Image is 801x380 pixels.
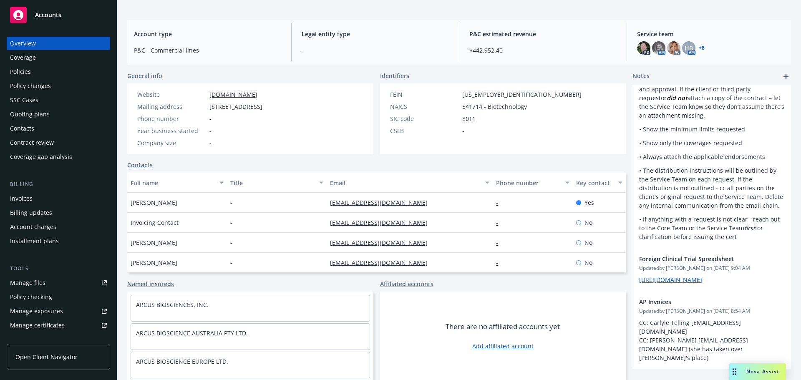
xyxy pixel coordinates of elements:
[639,318,784,362] p: CC: Carlyle Telling [EMAIL_ADDRESS][DOMAIN_NAME] CC: [PERSON_NAME] [EMAIL_ADDRESS][DOMAIN_NAME] (...
[7,136,110,149] a: Contract review
[380,279,433,288] a: Affiliated accounts
[127,173,227,193] button: Full name
[10,37,36,50] div: Overview
[327,173,493,193] button: Email
[584,218,592,227] span: No
[10,290,52,304] div: Policy checking
[729,363,786,380] button: Nova Assist
[127,279,174,288] a: Named insureds
[7,276,110,289] a: Manage files
[10,65,31,78] div: Policies
[302,46,449,55] span: -
[7,108,110,121] a: Quoting plans
[10,192,33,205] div: Invoices
[496,219,505,226] a: -
[496,239,505,247] a: -
[573,173,626,193] button: Key contact
[10,93,38,107] div: SSC Cases
[781,71,791,81] a: add
[10,220,56,234] div: Account charges
[209,126,212,135] span: -
[10,305,63,318] div: Manage exposures
[469,46,617,55] span: $442,952.40
[10,206,52,219] div: Billing updates
[10,79,51,93] div: Policy changes
[7,122,110,135] a: Contacts
[639,138,784,147] p: • Show only the coverages requested
[131,198,177,207] span: [PERSON_NAME]
[7,79,110,93] a: Policy changes
[390,126,459,135] div: CSLB
[390,102,459,111] div: NAICS
[127,71,162,80] span: General info
[10,333,52,346] div: Manage claims
[639,50,784,120] p: • If the request is not renewal related, the request asks for Special Interest language, and the ...
[639,254,763,263] span: Foreign Clinical Trial Spreadsheet
[699,45,705,50] a: +8
[639,215,784,241] p: • If anything with a request is not clear - reach out to the Core Team or the Service Team for cl...
[639,297,763,306] span: AP Invoices
[496,199,505,206] a: -
[493,173,572,193] button: Phone number
[632,8,791,248] div: -CertificatesUpdatedby [PERSON_NAME] on [DATE] 1:15 PMPROCESSING• If the request is not renewal r...
[469,30,617,38] span: P&C estimated revenue
[10,276,45,289] div: Manage files
[729,363,740,380] div: Drag to move
[302,30,449,38] span: Legal entity type
[131,218,179,227] span: Invoicing Contact
[637,30,784,38] span: Service team
[7,65,110,78] a: Policies
[10,51,36,64] div: Coverage
[137,126,206,135] div: Year business started
[7,3,110,27] a: Accounts
[7,264,110,273] div: Tools
[446,322,560,332] span: There are no affiliated accounts yet
[137,138,206,147] div: Company size
[632,71,650,81] span: Notes
[639,264,784,272] span: Updated by [PERSON_NAME] on [DATE] 9:04 AM
[330,199,434,206] a: [EMAIL_ADDRESS][DOMAIN_NAME]
[227,173,327,193] button: Title
[496,179,560,187] div: Phone number
[230,198,232,207] span: -
[10,122,34,135] div: Contacts
[136,329,248,337] a: ARCUS BIOSCIENCE AUSTRALIA PTY LTD.
[230,238,232,247] span: -
[7,333,110,346] a: Manage claims
[390,114,459,123] div: SIC code
[136,357,228,365] a: ARCUS BIOSCIENCE EUROPE LTD.
[462,102,527,111] span: 541714 - Biotechnology
[7,150,110,164] a: Coverage gap analysis
[639,152,784,161] p: • Always attach the applicable endorsements
[137,114,206,123] div: Phone number
[230,218,232,227] span: -
[134,46,281,55] span: P&C - Commercial lines
[131,238,177,247] span: [PERSON_NAME]
[462,114,476,123] span: 8011
[330,179,480,187] div: Email
[137,102,206,111] div: Mailing address
[462,126,464,135] span: -
[637,41,650,55] img: photo
[7,180,110,189] div: Billing
[7,51,110,64] a: Coverage
[330,259,434,267] a: [EMAIL_ADDRESS][DOMAIN_NAME]
[380,71,409,80] span: Identifiers
[639,125,784,133] p: • Show the minimum limits requested
[7,290,110,304] a: Policy checking
[10,136,54,149] div: Contract review
[639,307,784,315] span: Updated by [PERSON_NAME] on [DATE] 8:54 AM
[746,368,779,375] span: Nova Assist
[390,90,459,99] div: FEIN
[330,219,434,226] a: [EMAIL_ADDRESS][DOMAIN_NAME]
[685,44,693,53] span: HB
[584,238,592,247] span: No
[584,198,594,207] span: Yes
[131,179,214,187] div: Full name
[136,301,209,309] a: ARCUS BIOSCIENCES, INC.
[10,319,65,332] div: Manage certificates
[209,114,212,123] span: -
[127,161,153,169] a: Contacts
[652,41,665,55] img: photo
[639,166,784,210] p: • The distribution instructions will be outlined by the Service Team on each request. If the dist...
